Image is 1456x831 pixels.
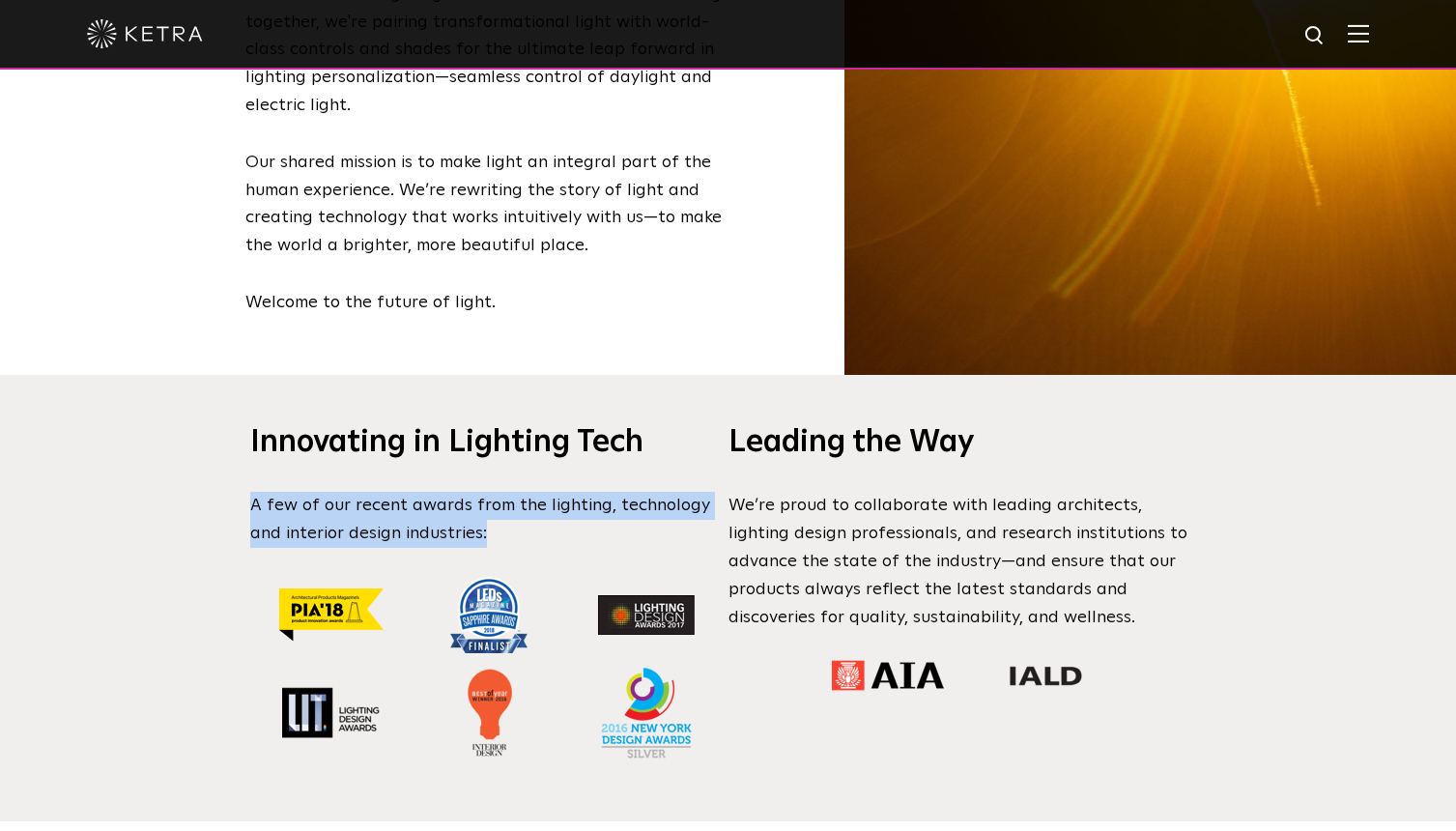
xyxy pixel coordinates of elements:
img: Award_BestofYear-2016_logo [467,669,512,757]
img: Allianace_AIA_logo [832,660,944,691]
img: Award_LIT_logo [282,687,380,738]
p: A few of our recent awards from the lighting, technology and interior design industries: [250,492,728,548]
img: Award_certificate_silver300 [601,668,692,759]
img: Alliance_IALD_logo [1009,666,1083,686]
img: ketra-logo-2019-white [87,19,203,48]
img: Hamburger%20Nav.svg [1348,24,1369,43]
h3: Innovating in Lighting Tech [250,423,728,464]
p: We’re proud to collaborate with leading architects, lighting design professionals, and research i... [728,492,1207,631]
p: Our shared mission is to make light an integral part of the human experience. We’re rewriting the... [245,149,748,260]
p: Welcome to the future of light. [245,289,748,317]
img: search icon [1303,24,1328,48]
img: lighting-design-award-2017 [598,595,695,635]
img: AP PIA18 Winner_Yellow [279,588,384,642]
h3: Leading the Way [728,423,1207,464]
img: Award_sapphireawards-2018-finalist [450,577,528,653]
